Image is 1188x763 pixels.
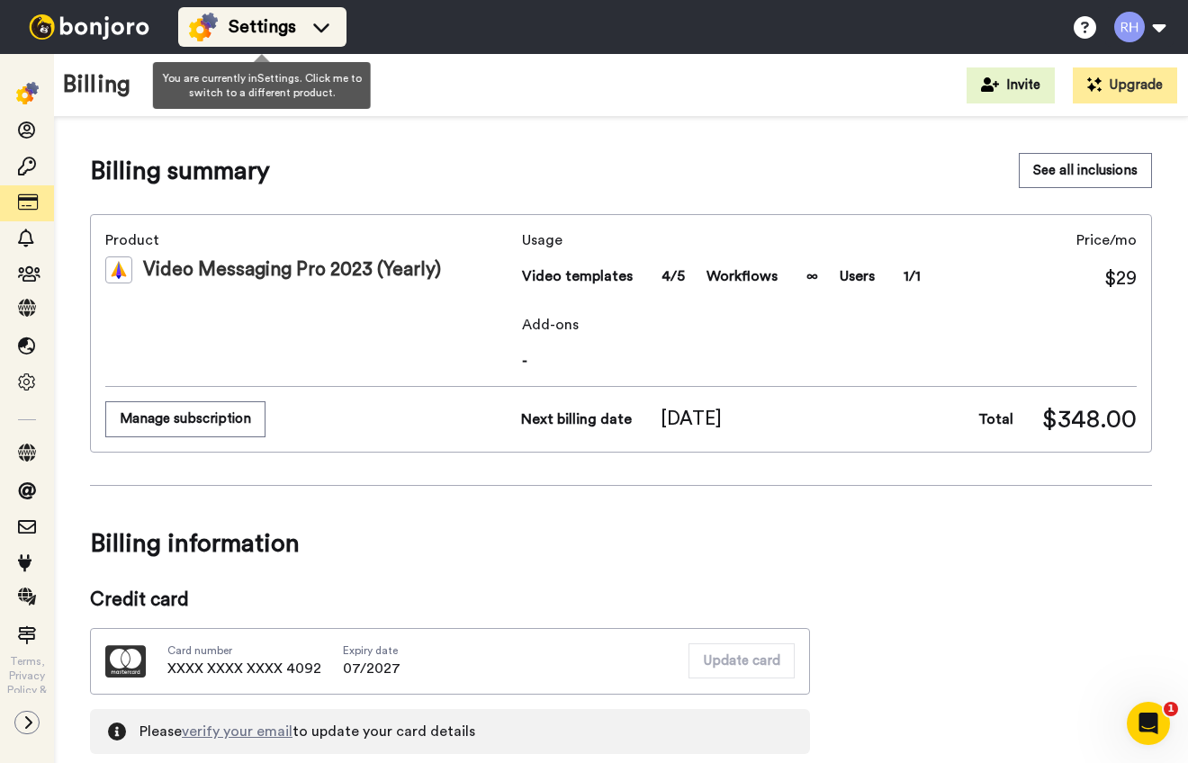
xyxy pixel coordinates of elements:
span: 4/5 [661,265,685,287]
span: Total [978,408,1013,430]
span: Expiry date [343,643,400,658]
span: XXXX XXXX XXXX 4092 [167,658,321,679]
span: Card number [167,643,321,658]
a: verify your email [182,724,292,739]
span: Please to update your card details [139,721,475,742]
span: Users [840,265,875,287]
button: Upgrade [1073,67,1177,103]
span: Next billing date [521,408,632,430]
span: ∞ [806,265,818,287]
span: Usage [522,229,921,251]
img: settings-colored.svg [16,82,39,104]
button: Invite [967,67,1055,103]
span: Workflows [706,265,778,287]
iframe: Intercom live chat [1127,702,1170,745]
span: $348.00 [1042,401,1137,437]
h1: Billing [63,72,130,98]
span: $29 [1104,265,1137,292]
span: Add-ons [522,314,1137,336]
span: You are currently in Settings . Click me to switch to a different product. [162,73,361,98]
span: Video templates [522,265,633,287]
div: Video Messaging Pro 2023 (Yearly) [105,256,515,283]
a: See all inclusions [1019,153,1152,189]
img: bj-logo-header-white.svg [22,14,157,40]
span: - [522,350,1137,372]
span: Settings [229,14,296,40]
img: settings-colored.svg [189,13,218,41]
span: 07/2027 [343,658,400,679]
span: [DATE] [661,406,722,433]
span: Credit card [90,587,810,614]
button: Manage subscription [105,401,265,436]
button: See all inclusions [1019,153,1152,188]
button: Update card [688,643,795,678]
span: Billing information [90,518,1152,569]
img: vm-color.svg [105,256,132,283]
span: Product [105,229,515,251]
span: Price/mo [1076,229,1137,251]
span: Billing summary [90,153,270,189]
span: 1/1 [904,265,921,287]
span: 1 [1164,702,1178,716]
